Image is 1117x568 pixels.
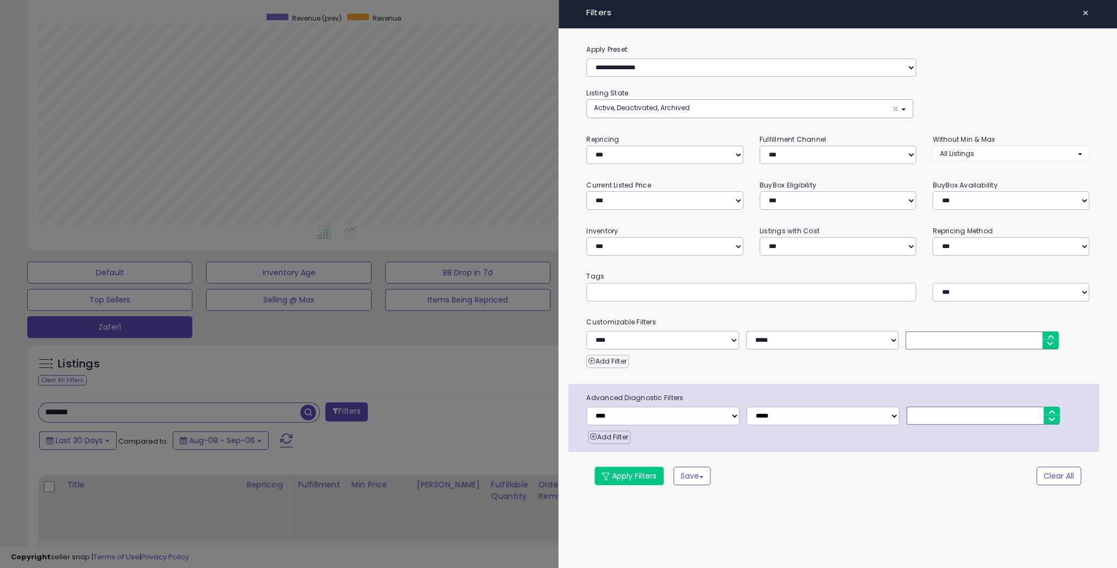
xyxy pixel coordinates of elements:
[932,135,995,144] small: Without Min & Max
[588,431,630,444] button: Add Filter
[586,355,628,368] button: Add Filter
[586,226,618,235] small: Inventory
[1078,5,1094,21] button: ×
[932,226,993,235] small: Repricing Method
[586,8,1089,17] h4: Filters
[578,44,1097,56] label: Apply Preset:
[1036,467,1081,485] button: Clear All
[586,88,628,98] small: Listing State
[578,316,1097,328] small: Customizable Filters
[594,467,664,485] button: Apply Filters
[760,135,826,144] small: Fulfillment Channel
[578,392,1099,404] span: Advanced Diagnostic Filters
[673,467,711,485] button: Save
[586,180,651,190] small: Current Listed Price
[578,270,1097,282] small: Tags
[594,103,690,112] span: Active, Deactivated, Archived
[760,180,816,190] small: BuyBox Eligibility
[892,103,899,114] span: ×
[587,100,913,118] button: Active, Deactivated, Archived ×
[932,180,997,190] small: BuyBox Availability
[932,146,1089,161] button: All Listings
[586,135,619,144] small: Repricing
[939,149,974,158] span: All Listings
[1082,5,1089,21] span: ×
[760,226,819,235] small: Listings with Cost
